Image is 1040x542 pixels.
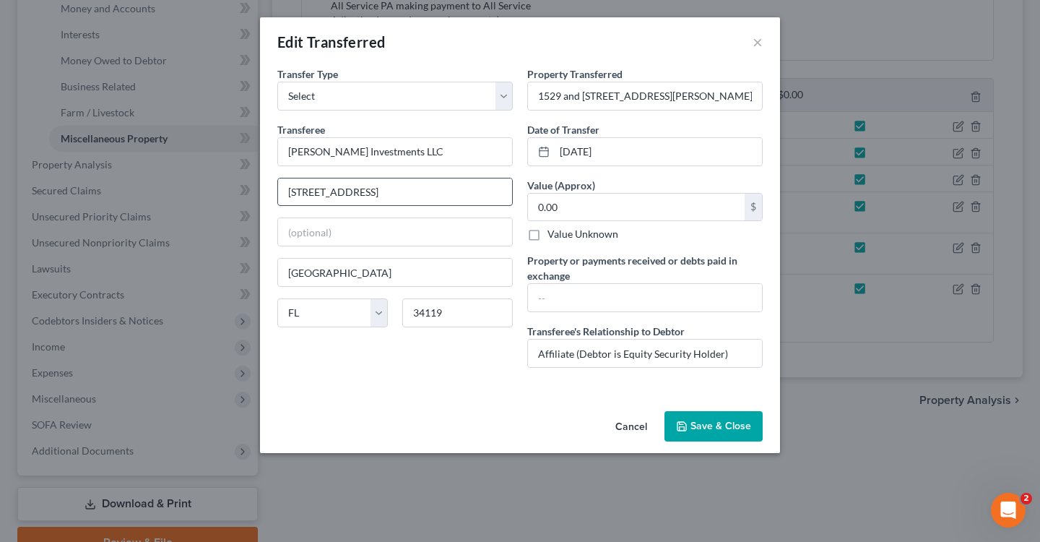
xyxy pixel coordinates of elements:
[528,194,745,221] input: 0.00
[753,33,763,51] button: ×
[528,340,762,367] input: --
[278,218,512,246] input: (optional)
[528,82,762,110] input: ex. Title to 2004 Jeep Compass
[527,324,685,339] label: Transferee's Relationship to Debtor
[527,124,599,136] span: Date of Transfer
[604,413,659,442] button: Cancel
[278,138,512,165] input: Enter name...
[402,298,513,327] input: Enter zip...
[745,194,762,221] div: $
[547,227,618,241] label: Value Unknown
[278,178,512,206] input: Enter address...
[991,493,1026,528] iframe: Intercom live chat
[277,124,325,136] span: Transferee
[527,178,595,193] label: Value (Approx)
[664,411,763,442] button: Save & Close
[555,138,762,165] input: MM/DD/YYYY
[1020,493,1032,504] span: 2
[277,32,385,52] div: Edit Transferred
[277,68,338,80] span: Transfer Type
[527,253,763,283] label: Property or payments received or debts paid in exchange
[528,284,762,311] input: --
[527,68,623,80] span: Property Transferred
[278,259,512,286] input: Enter city...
